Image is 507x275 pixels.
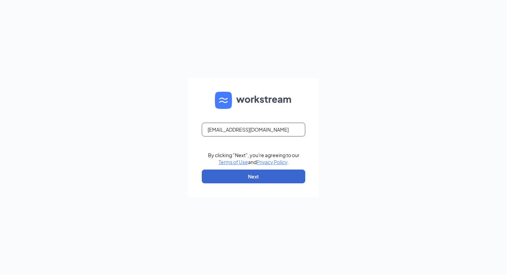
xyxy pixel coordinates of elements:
[257,159,287,165] a: Privacy Policy
[202,170,305,183] button: Next
[215,92,292,109] img: WS logo and Workstream text
[219,159,248,165] a: Terms of Use
[202,123,305,136] input: Email
[208,152,299,165] div: By clicking "Next", you're agreeing to our and .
